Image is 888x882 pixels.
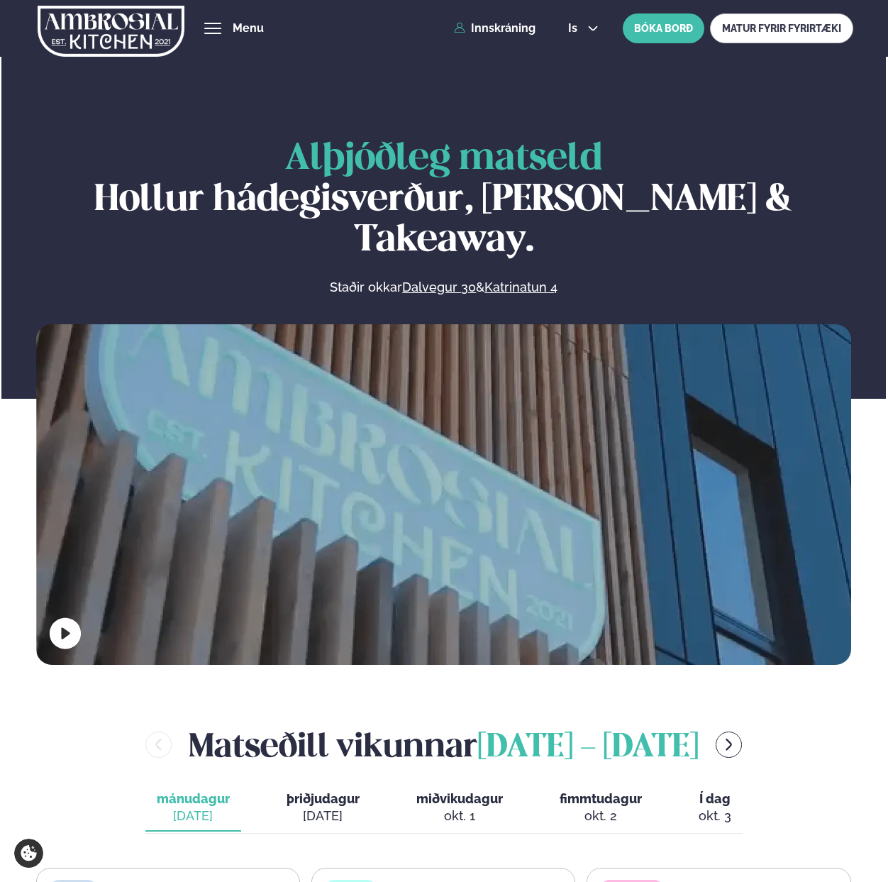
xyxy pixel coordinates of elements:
[14,839,43,868] a: Cookie settings
[275,785,371,832] button: þriðjudagur [DATE]
[560,791,642,806] span: fimmtudagur
[405,785,514,832] button: miðvikudagur okt. 1
[204,20,221,37] button: hamburger
[560,807,642,825] div: okt. 2
[477,732,699,764] span: [DATE] - [DATE]
[157,791,230,806] span: mánudagur
[557,23,610,34] button: is
[285,142,602,177] span: Alþjóðleg matseld
[416,791,503,806] span: miðvikudagur
[157,807,230,825] div: [DATE]
[189,722,699,768] h2: Matseðill vikunnar
[176,279,712,296] p: Staðir okkar &
[710,13,853,43] a: MATUR FYRIR FYRIRTÆKI
[38,2,184,60] img: logo
[687,785,743,832] button: Í dag okt. 3
[145,785,241,832] button: mánudagur [DATE]
[287,791,360,806] span: þriðjudagur
[287,807,360,825] div: [DATE]
[145,732,172,758] button: menu-btn-left
[36,139,851,262] h1: Hollur hádegisverður, [PERSON_NAME] & Takeaway.
[623,13,704,43] button: BÓKA BORÐ
[416,807,503,825] div: okt. 1
[568,23,582,34] span: is
[548,785,653,832] button: fimmtudagur okt. 2
[454,22,535,35] a: Innskráning
[484,279,557,296] a: Katrinatun 4
[716,732,742,758] button: menu-btn-right
[699,790,731,807] span: Í dag
[699,807,731,825] div: okt. 3
[402,279,476,296] a: Dalvegur 30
